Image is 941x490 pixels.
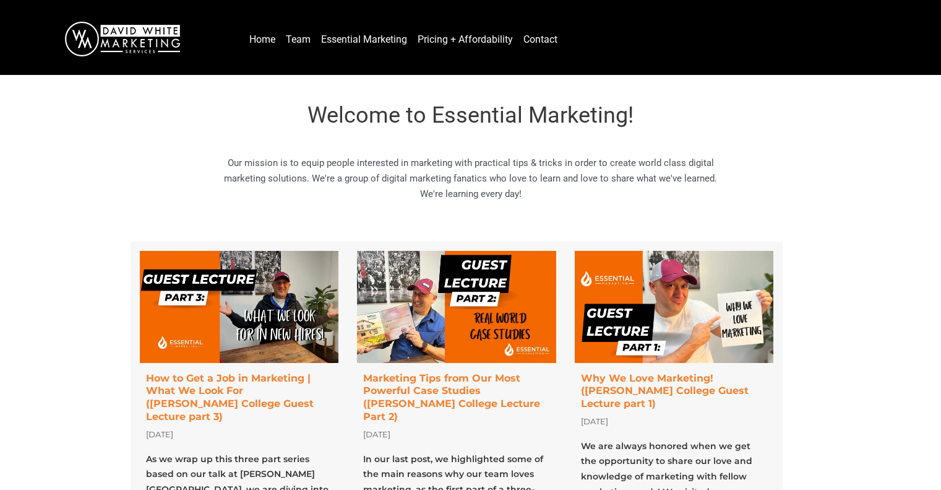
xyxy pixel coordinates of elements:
span: [DATE] [581,416,608,426]
img: DavidWhite-Marketing-Logo [65,22,180,56]
a: Home [244,30,280,50]
a: Essential Marketing [316,30,412,50]
p: Our mission is to equip people interested in marketing with practical tips & tricks in order to c... [223,155,718,201]
span: Welcome to Essential Marketing! [307,102,634,128]
a: Team [281,30,316,50]
a: DavidWhite-Marketing-Logo [65,33,180,44]
a: Contact [518,30,562,50]
nav: Menu [244,29,916,50]
span: [DATE] [363,429,390,439]
a: Pricing + Affordability [413,30,518,50]
span: [DATE] [146,429,173,439]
